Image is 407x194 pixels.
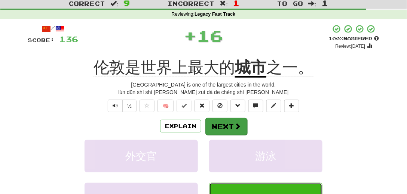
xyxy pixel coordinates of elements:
button: 外交官 [85,140,198,172]
button: Next [205,118,247,135]
div: / [28,24,78,34]
span: : [220,0,228,7]
div: Mastered [328,35,379,42]
span: 16 [197,26,223,45]
span: 100 % [328,35,343,41]
div: lún dūn shì shì [PERSON_NAME] zuì dà de chéng shì [PERSON_NAME] [28,88,379,96]
button: Play sentence audio (ctl+space) [108,100,123,112]
span: 之一。 [266,59,313,76]
div: [GEOGRAPHIC_DATA] is one of the largest cities in the world. [28,81,379,88]
span: Score: [28,37,55,43]
button: Explain [160,120,201,132]
button: ½ [122,100,137,112]
button: Reset to 0% Mastered (alt+r) [195,100,209,112]
button: Edit sentence (alt+d) [266,100,281,112]
button: 游泳 [209,140,322,172]
span: 外交官 [125,150,157,162]
button: Favorite sentence (alt+f) [140,100,154,112]
div: Text-to-speech controls [106,100,137,112]
strong: Legacy Fast Track [195,12,235,17]
button: Set this sentence to 100% Mastered (alt+m) [177,100,192,112]
button: Add to collection (alt+a) [284,100,299,112]
span: 伦敦是世界上最大的 [94,59,235,76]
small: Review: [DATE] [336,44,365,49]
button: Discuss sentence (alt+u) [248,100,263,112]
u: 城市 [235,59,266,78]
span: 游泳 [255,150,276,162]
button: 🧠 [157,100,174,112]
button: Ignore sentence (alt+i) [212,100,227,112]
span: : [110,0,119,7]
span: 136 [59,34,78,44]
button: Grammar (alt+g) [230,100,245,112]
span: + [184,24,197,47]
span: : [308,0,316,7]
